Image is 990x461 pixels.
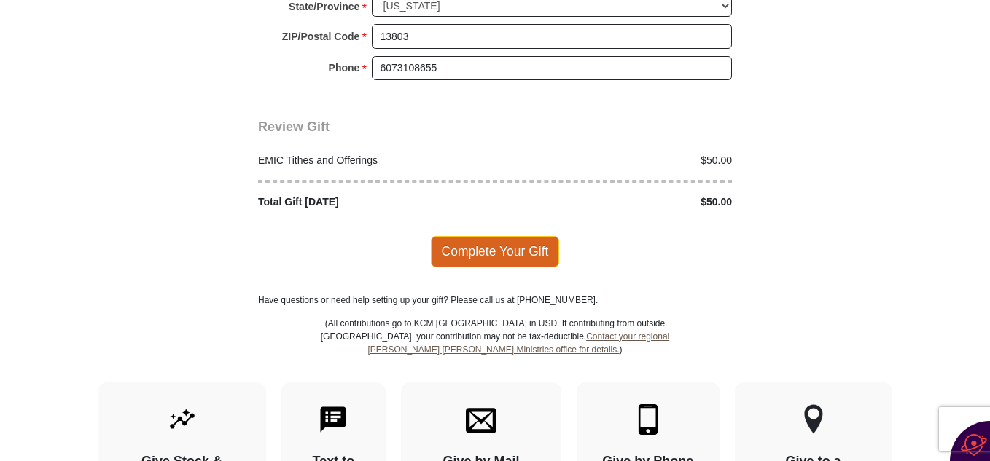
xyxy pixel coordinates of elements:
[431,236,560,267] span: Complete Your Gift
[495,194,740,210] div: $50.00
[803,404,824,435] img: other-region
[466,404,496,435] img: envelope.svg
[251,153,496,168] div: EMIC Tithes and Offerings
[329,58,360,78] strong: Phone
[495,153,740,168] div: $50.00
[633,404,663,435] img: mobile.svg
[258,119,330,134] span: Review Gift
[251,194,496,210] div: Total Gift [DATE]
[367,331,669,355] a: Contact your regional [PERSON_NAME] [PERSON_NAME] Ministries office for details.
[282,26,360,47] strong: ZIP/Postal Code
[167,404,198,435] img: give-by-stock.svg
[258,293,732,307] p: Have questions or need help setting up your gift? Please call us at [PHONE_NUMBER].
[318,404,348,435] img: text-to-give.svg
[320,317,670,382] p: (All contributions go to KCM [GEOGRAPHIC_DATA] in USD. If contributing from outside [GEOGRAPHIC_D...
